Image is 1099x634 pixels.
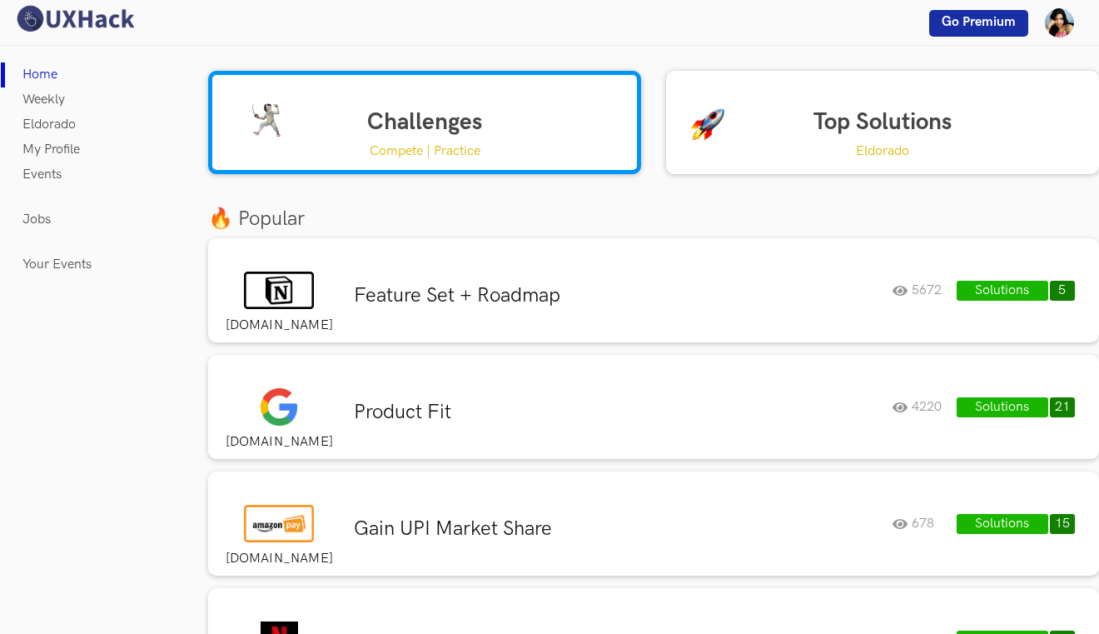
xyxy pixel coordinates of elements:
[666,71,1099,174] a: Top Solutions
[244,505,314,542] img: Amazon_Pay_logo_0709211000
[22,112,76,137] a: Eldorado
[208,71,641,174] a: Challenges
[354,400,880,425] h3: Product Fit
[957,514,1048,534] button: Solutions
[22,207,51,232] a: Jobs
[856,141,909,162] p: Eldorado
[893,397,954,417] div: 4220
[354,283,880,308] h3: Feature Set + Roadmap
[22,87,65,112] a: Weekly
[261,388,297,426] img: Google_logo_0208241137
[370,141,480,162] p: Compete | Practice
[929,10,1028,37] a: Go Premium
[1045,8,1074,37] img: Your profile pic
[893,281,954,301] div: 5672
[216,317,341,334] label: [DOMAIN_NAME]
[691,107,724,141] img: rocket
[1050,397,1074,417] button: 21
[354,517,880,542] h3: Gain UPI Market Share
[208,355,1099,472] a: [DOMAIN_NAME]Product Fit4220Solutions21
[216,434,341,451] label: [DOMAIN_NAME]
[244,272,314,309] img: Notion_logo_0709210959
[22,137,80,162] a: My Profile
[208,472,1099,588] a: [DOMAIN_NAME]Gain UPI Market Share678Solutions15
[208,238,1099,355] a: [DOMAIN_NAME]Feature Set + Roadmap5672Solutions5
[22,62,57,87] a: Home
[893,514,954,534] div: 678
[250,103,283,137] img: sword
[1050,281,1074,301] button: 5
[12,4,137,33] img: UXHack logo
[216,551,341,567] label: [DOMAIN_NAME]
[957,281,1048,301] button: Solutions
[1050,514,1074,534] button: 15
[942,14,1016,30] span: Go Premium
[957,397,1048,417] button: Solutions
[22,252,92,277] a: Your Events
[22,162,62,187] a: Events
